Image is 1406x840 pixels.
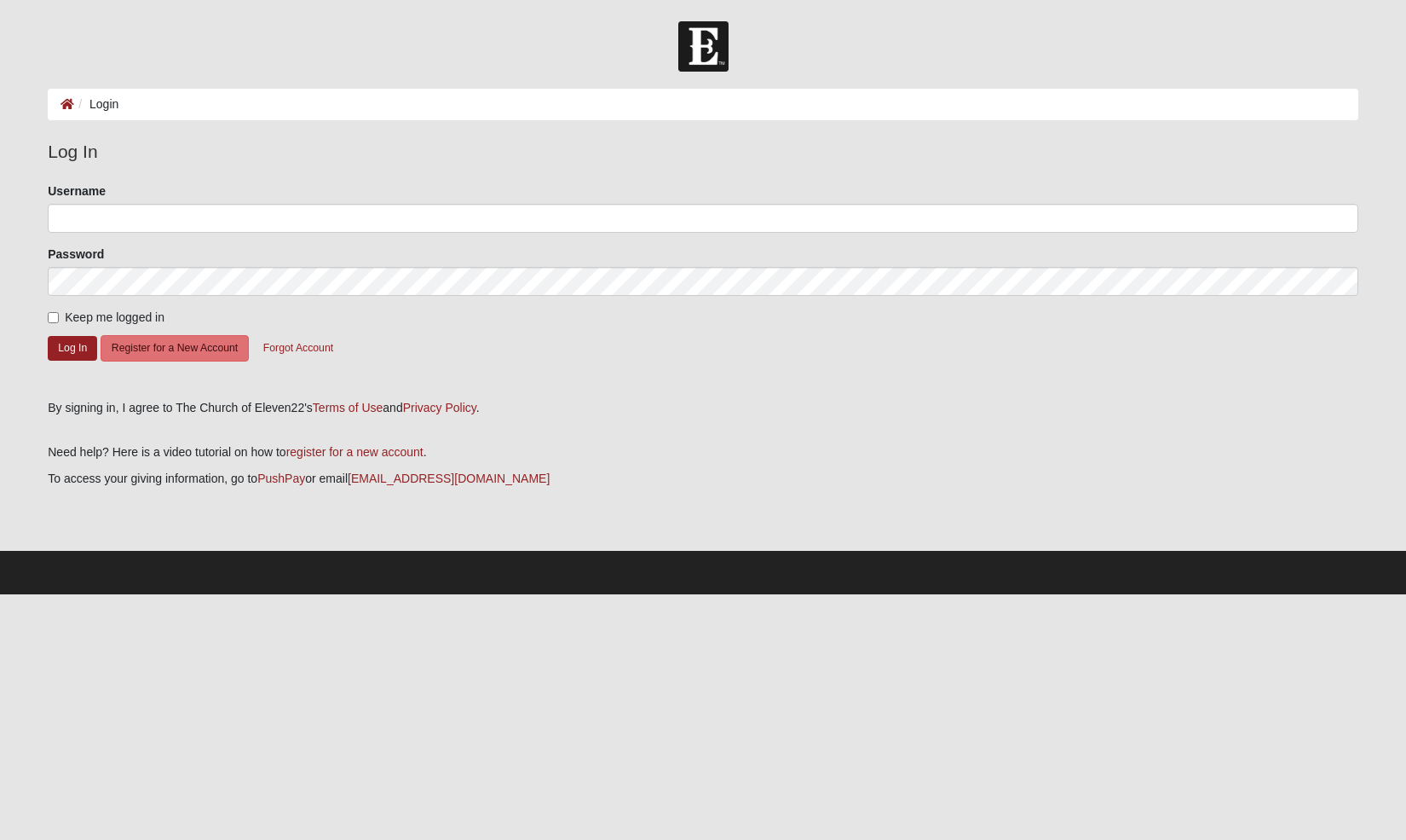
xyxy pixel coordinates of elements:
[48,443,1358,461] p: Need help? Here is a video tutorial on how to .
[252,335,344,362] button: Forgot Account
[74,96,118,113] li: Login
[678,21,729,72] img: Church of Eleven22 Logo
[403,401,476,414] a: Privacy Policy
[257,472,305,485] a: PushPay
[48,138,1358,165] legend: Log In
[65,310,164,324] span: Keep me logged in
[48,246,104,263] label: Password
[101,335,249,362] button: Register for a New Account
[48,336,97,361] button: Log In
[48,182,106,200] label: Username
[48,399,1358,417] div: By signing in, I agree to The Church of Eleven22's and .
[348,472,550,485] a: [EMAIL_ADDRESS][DOMAIN_NAME]
[313,401,383,414] a: Terms of Use
[48,470,1358,488] p: To access your giving information, go to or email
[286,445,424,459] a: register for a new account
[48,312,59,323] input: Keep me logged in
